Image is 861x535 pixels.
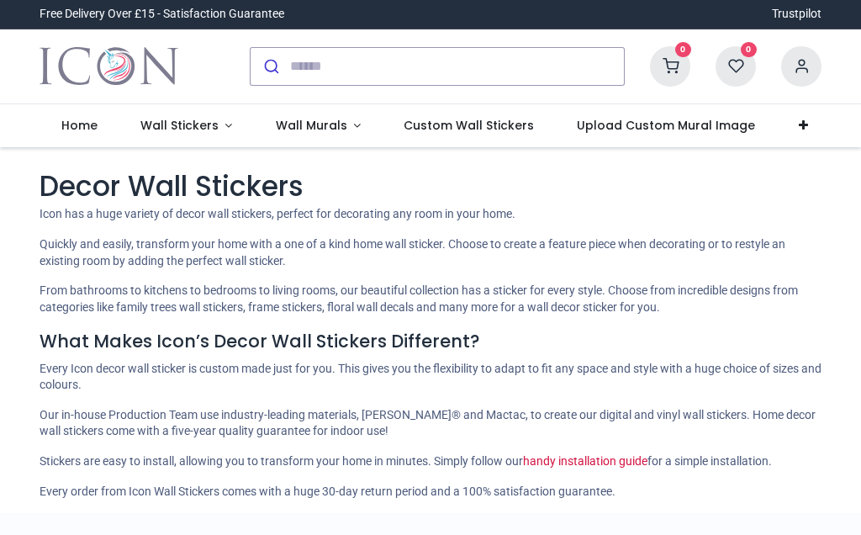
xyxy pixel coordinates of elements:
[251,48,290,85] button: Submit
[40,329,821,353] h4: What Makes Icon’s Decor Wall Stickers Different?
[523,454,647,468] a: handy installation guide
[650,58,690,72] a: 0
[40,453,821,470] p: Stickers are easy to install, allowing you to transform your home in minutes. Simply follow our f...
[675,42,691,58] sup: 0
[40,484,821,501] p: Every order from Icon Wall Stickers comes with a huge 30-day return period and a 100% satisfactio...
[716,58,756,72] a: 0
[741,42,757,58] sup: 0
[40,206,821,223] p: Icon has a huge variety of decor wall stickers, perfect for decorating any room in your home.
[276,117,347,134] span: Wall Murals
[119,104,254,148] a: Wall Stickers
[40,236,821,269] p: Quickly and easily, transform your home with a one of a kind home wall sticker. Choose to create ...
[40,43,178,90] img: Icon Wall Stickers
[577,117,755,134] span: Upload Custom Mural Image
[40,43,178,90] a: Logo of Icon Wall Stickers
[40,167,821,206] h1: Decor Wall Stickers
[61,117,98,134] span: Home
[40,361,821,394] p: Every Icon decor wall sticker is custom made just for you. This gives you the flexibility to adap...
[404,117,534,134] span: Custom Wall Stickers
[40,6,284,23] div: Free Delivery Over £15 - Satisfaction Guarantee
[254,104,383,148] a: Wall Murals
[40,283,821,315] p: From bathrooms to kitchens to bedrooms to living rooms, our beautiful collection has a sticker fo...
[140,117,219,134] span: Wall Stickers
[772,6,821,23] a: Trustpilot
[40,407,821,440] p: Our in-house Production Team use industry-leading materials, [PERSON_NAME]® and Mactac, to create...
